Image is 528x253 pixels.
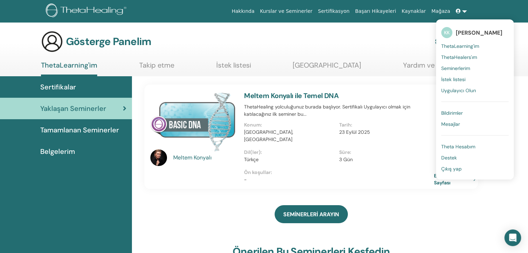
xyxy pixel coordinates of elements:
[441,107,509,119] a: Bildirimler
[504,229,521,246] div: Open Intercom Messenger
[244,91,338,100] a: Meltem Konyalı ile Temel DNA
[244,149,261,155] font: Dil(ler)
[441,166,462,172] font: Çıkış yap
[244,104,410,117] font: ThetaHealing yolculuğunuz burada başlıyor. Sertifikalı Uygulayıcı olmak için katılacağınız ilk se...
[216,61,251,70] font: İstek listesi
[435,36,443,47] img: cog.svg
[441,155,457,161] font: Destek
[441,143,475,150] font: Theta Hesabım
[244,176,247,183] font: -
[194,154,212,161] font: Konyalı
[40,125,119,134] font: Tamamlanan Seminerler
[339,129,370,135] font: 23 Eylül 2025
[275,205,348,223] a: SEMİNERLERİ ARAYIN
[216,61,251,75] a: İstek listesi
[441,119,509,130] a: Mesajlar
[244,156,259,163] font: Türkçe
[40,82,76,91] font: Sertifikalar
[441,163,509,174] a: Çıkış yap
[441,52,509,63] a: ThetaHealers'ım
[441,65,470,71] font: Seminerlerim
[339,149,350,155] font: Süre
[293,61,361,70] font: [GEOGRAPHIC_DATA]
[244,129,293,142] font: [GEOGRAPHIC_DATA], [GEOGRAPHIC_DATA]
[46,3,129,19] img: logo.png
[441,74,509,85] a: İstek listesi
[441,41,509,52] a: ThetaLearning'im
[283,211,339,218] font: SEMİNERLERİ ARAYIN
[260,8,312,14] font: Kurslar ve Seminerler
[41,61,97,76] a: ThetaLearning'im
[339,122,351,128] font: Tarih
[318,8,350,14] font: Sertifikasyon
[441,54,477,60] font: ThetaHealers'ım
[350,149,351,155] font: :
[441,85,509,96] a: Uygulayıcı Olun
[428,5,453,18] a: Mağaza
[403,61,467,70] font: Yardım ve Kaynaklar
[139,61,174,70] font: Takip etme
[441,63,509,74] a: Seminerlerim
[293,61,361,75] a: [GEOGRAPHIC_DATA]
[352,5,399,18] a: Başarı Hikayeleri
[402,8,426,14] font: Kaynaklar
[261,122,262,128] font: :
[456,29,502,36] font: [PERSON_NAME]
[261,149,262,155] font: :
[434,172,479,185] a: Etkinlik Sayfası
[441,87,476,94] font: Uygulayıcı Olun
[257,5,315,18] a: Kurslar ve Seminerler
[232,8,254,14] font: Hakkında
[339,156,353,163] font: 3 Gün
[434,173,452,185] font: Etkinlik Sayfası
[139,61,174,75] a: Takip etme
[444,29,450,36] font: KK
[244,169,271,175] font: Ön koşullar
[150,149,167,166] img: default.jpg
[435,34,466,49] a: Hesabım
[229,5,257,18] a: Hakkında
[441,43,479,49] font: ThetaLearning'im
[40,104,106,113] font: Yaklaşan Seminerler
[173,154,237,162] a: Meltem Konyalı
[403,61,467,75] a: Yardım ve Kaynaklar
[41,30,63,53] img: generic-user-icon.jpg
[355,8,396,14] font: Başarı Hikayeleri
[351,122,352,128] font: :
[441,141,509,152] a: Theta Hesabım
[315,5,352,18] a: Sertifikasyon
[41,61,97,70] font: ThetaLearning'im
[150,91,236,151] img: Temel DNA
[441,110,463,116] font: Bildirimler
[441,25,509,41] a: KK[PERSON_NAME]
[441,152,509,163] a: Destek
[173,154,192,161] font: Meltem
[431,8,450,14] font: Mağaza
[441,76,466,82] font: İstek listesi
[271,169,272,175] font: :
[441,121,460,127] font: Mesajlar
[399,5,429,18] a: Kaynaklar
[244,122,261,128] font: Konum
[66,35,151,48] font: Gösterge Panelim
[40,147,75,156] font: Belgelerim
